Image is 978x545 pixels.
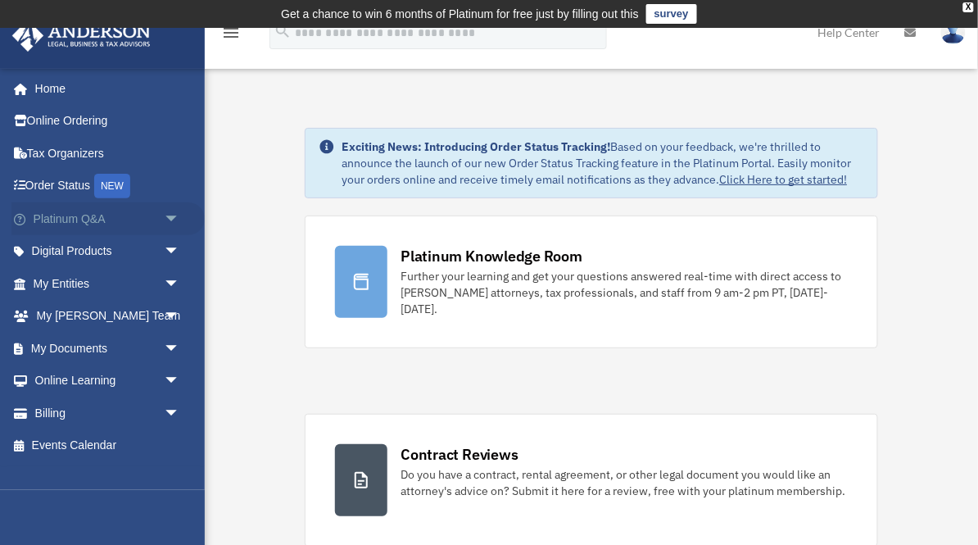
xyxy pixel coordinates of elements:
[11,267,205,300] a: My Entitiesarrow_drop_down
[94,174,130,198] div: NEW
[941,20,966,44] img: User Pic
[342,139,863,188] div: Based on your feedback, we're thrilled to announce the launch of our new Order Status Tracking fe...
[164,300,197,334] span: arrow_drop_down
[719,172,847,187] a: Click Here to get started!
[11,202,205,235] a: Platinum Q&Aarrow_drop_down
[164,365,197,398] span: arrow_drop_down
[646,4,697,24] a: survey
[342,139,610,154] strong: Exciting News: Introducing Order Status Tracking!
[164,235,197,269] span: arrow_drop_down
[963,2,974,12] div: close
[11,235,205,268] a: Digital Productsarrow_drop_down
[11,429,205,462] a: Events Calendar
[164,332,197,366] span: arrow_drop_down
[401,466,847,499] div: Do you have a contract, rental agreement, or other legal document you would like an attorney's ad...
[305,216,877,348] a: Platinum Knowledge Room Further your learning and get your questions answered real-time with dire...
[401,444,518,465] div: Contract Reviews
[401,268,847,317] div: Further your learning and get your questions answered real-time with direct access to [PERSON_NAM...
[11,300,205,333] a: My [PERSON_NAME] Teamarrow_drop_down
[11,332,205,365] a: My Documentsarrow_drop_down
[221,23,241,43] i: menu
[11,137,205,170] a: Tax Organizers
[11,72,197,105] a: Home
[274,22,292,40] i: search
[11,397,205,429] a: Billingarrow_drop_down
[11,105,205,138] a: Online Ordering
[164,267,197,301] span: arrow_drop_down
[221,29,241,43] a: menu
[281,4,639,24] div: Get a chance to win 6 months of Platinum for free just by filling out this
[401,246,582,266] div: Platinum Knowledge Room
[11,365,205,397] a: Online Learningarrow_drop_down
[11,170,205,203] a: Order StatusNEW
[164,202,197,236] span: arrow_drop_down
[164,397,197,430] span: arrow_drop_down
[7,20,156,52] img: Anderson Advisors Platinum Portal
